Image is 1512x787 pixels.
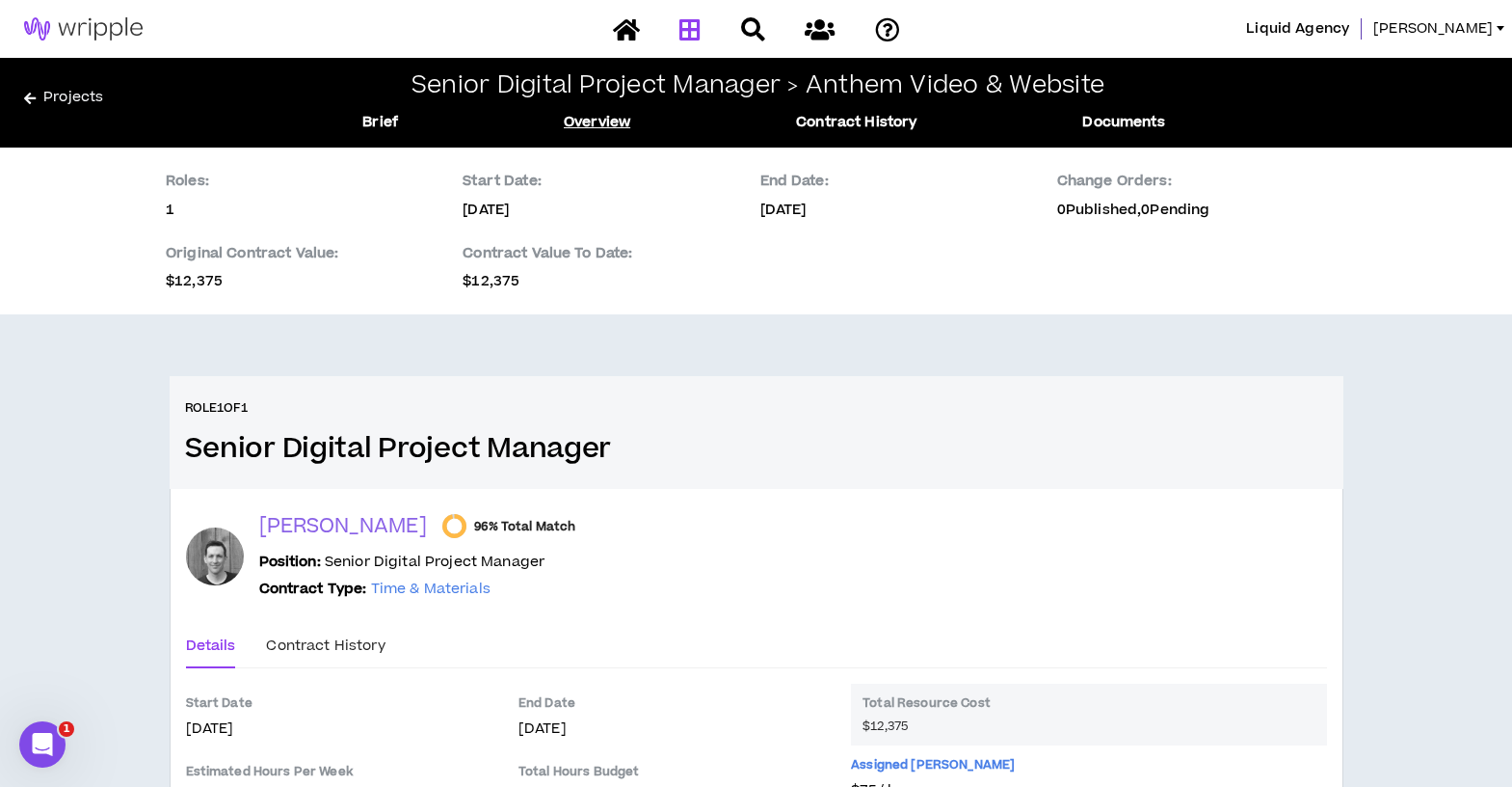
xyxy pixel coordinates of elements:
b: Position: [259,552,321,572]
span: $12,375 [862,719,908,734]
b: Contract Type: [259,579,367,599]
p: [DATE] [463,201,752,220]
p: Total Hours Budget [518,764,832,787]
p: Estimated Hours Per Week [186,764,353,779]
h6: Role 1 of 1 [185,399,248,417]
p: Assigned [PERSON_NAME] [851,757,1015,773]
span: 1 [59,721,74,737]
p: Start Date [186,695,252,711]
div: Details [186,636,236,657]
a: Documents [1082,112,1164,133]
p: Start Date: [463,171,752,192]
p: Contract Value To Date: [463,243,752,264]
p: $12,375 [463,272,752,291]
a: Overview [564,112,630,133]
span: 96% Total Match [474,519,575,534]
h3: Senior Digital Project Manager [185,432,1328,466]
p: $12,375 [166,272,455,291]
span: Liquid Agency [1246,18,1349,40]
p: [DATE] [760,201,1049,220]
p: [PERSON_NAME] [259,513,428,540]
p: [DATE] [186,719,499,740]
p: 1 [166,201,455,220]
p: Roles: [166,171,455,192]
p: Senior Digital Project Manager [259,552,545,573]
p: Original Contract Value: [166,243,455,264]
h2: Senior Digital Project Manager > Anthem Video & Website [411,72,1104,100]
div: Contract History [266,636,385,657]
span: [PERSON_NAME] [1373,18,1493,40]
a: Brief [362,112,398,133]
div: Jason M. [186,528,244,585]
a: Projects [24,87,287,118]
p: 0 Published, [1057,201,1210,220]
p: Total Resource Cost [862,695,1314,719]
p: [DATE] [518,719,832,740]
span: 0 Pending [1141,200,1209,220]
a: Contract History [796,112,916,133]
iframe: Intercom live chat [19,721,66,768]
span: Time & Materials [371,579,491,599]
p: Change Orders: [1057,171,1210,192]
p: End Date [518,695,575,711]
p: End Date: [760,171,1049,192]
